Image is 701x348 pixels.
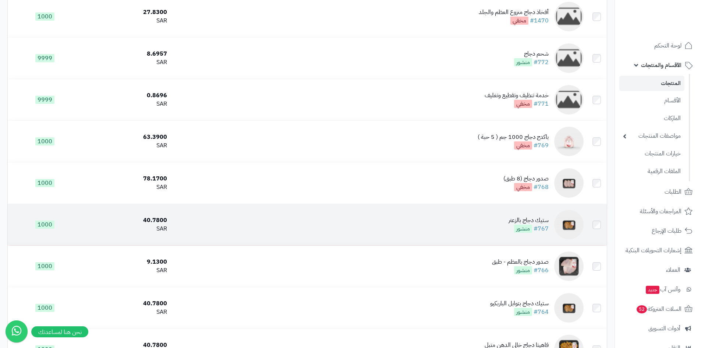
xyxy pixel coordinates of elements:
span: 1000 [35,304,54,312]
span: أدوات التسويق [648,323,680,334]
a: الماركات [619,110,684,126]
img: logo-2.png [651,21,694,36]
div: صدور دجاج (8 طبق) [503,175,549,183]
img: باكدج دجاج 1000 جم ( 5 حبة ) [554,127,584,156]
a: طلبات الإرجاع [619,222,697,240]
span: 1000 [35,13,54,21]
span: مخفي [514,141,532,150]
span: مخفي [510,17,528,25]
a: وآتس آبجديد [619,281,697,298]
div: ستيك دجاج بتوابل الباربكيو [490,299,549,308]
a: الأقسام [619,93,684,109]
div: 27.8300 [85,8,167,17]
span: منشور [514,266,532,274]
div: 8.6957 [85,50,167,58]
a: المراجعات والأسئلة [619,203,697,220]
a: أدوات التسويق [619,320,697,337]
div: خدمة تنظيف وتقطيع وتغليف [485,91,549,100]
div: SAR [85,266,167,275]
span: 1000 [35,137,54,145]
a: #771 [534,99,549,108]
div: SAR [85,100,167,108]
div: 9.1300 [85,258,167,266]
div: 40.7800 [85,299,167,308]
a: الملفات الرقمية [619,164,684,179]
div: باكدج دجاج 1000 جم ( 5 حبة ) [478,133,549,141]
div: 63.3900 [85,133,167,141]
a: #766 [534,266,549,275]
div: 40.7800 [85,216,167,225]
div: SAR [85,183,167,191]
div: ستيك دجاج بالزعتر [509,216,549,225]
div: 78.1700 [85,175,167,183]
a: #767 [534,224,549,233]
a: #764 [534,307,549,316]
span: جديد [646,286,659,294]
a: السلات المتروكة52 [619,300,697,318]
a: #1470 [530,16,549,25]
span: الأقسام والمنتجات [641,60,681,70]
img: ستيك دجاج بالزعتر [554,210,584,239]
span: مخفي [514,100,532,108]
span: المراجعات والأسئلة [640,206,681,217]
span: 9999 [35,96,54,104]
span: 1000 [35,179,54,187]
img: ستيك دجاج بتوابل الباربكيو [554,293,584,323]
span: منشور [514,225,532,233]
span: الطلبات [665,187,681,197]
span: لوحة التحكم [654,41,681,51]
span: منشور [514,58,532,66]
a: #769 [534,141,549,150]
span: إشعارات التحويلات البنكية [626,245,681,256]
div: شحم دجاج [514,50,549,58]
img: أفخاذ دجاج منزوع العظم والجلد [554,2,584,31]
a: خيارات المنتجات [619,146,684,162]
div: SAR [85,141,167,150]
a: الطلبات [619,183,697,201]
img: خدمة تنظيف وتقطيع وتغليف [554,85,584,115]
a: مواصفات المنتجات [619,128,684,144]
span: العملاء [666,265,680,275]
div: SAR [85,225,167,233]
span: منشور [514,308,532,316]
div: SAR [85,17,167,25]
span: 52 [637,305,647,313]
span: وآتس آب [645,284,680,295]
div: أفخاذ دجاج منزوع العظم والجلد [479,8,549,17]
a: إشعارات التحويلات البنكية [619,242,697,259]
span: 9999 [35,54,54,62]
div: 0.8696 [85,91,167,100]
span: السلات المتروكة [636,304,681,314]
a: المنتجات [619,76,684,91]
div: SAR [85,58,167,67]
a: لوحة التحكم [619,37,697,55]
div: SAR [85,308,167,316]
span: مخفي [514,183,532,191]
img: صدور دجاج (8 طبق) [554,168,584,198]
span: طلبات الإرجاع [652,226,681,236]
a: #768 [534,183,549,191]
span: 1000 [35,221,54,229]
img: صدور دجاج بالعظم - طبق [554,252,584,281]
span: 1000 [35,262,54,270]
a: العملاء [619,261,697,279]
img: شحم دجاج [554,43,584,73]
div: صدور دجاج بالعظم - طبق [492,258,549,266]
a: #772 [534,58,549,67]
